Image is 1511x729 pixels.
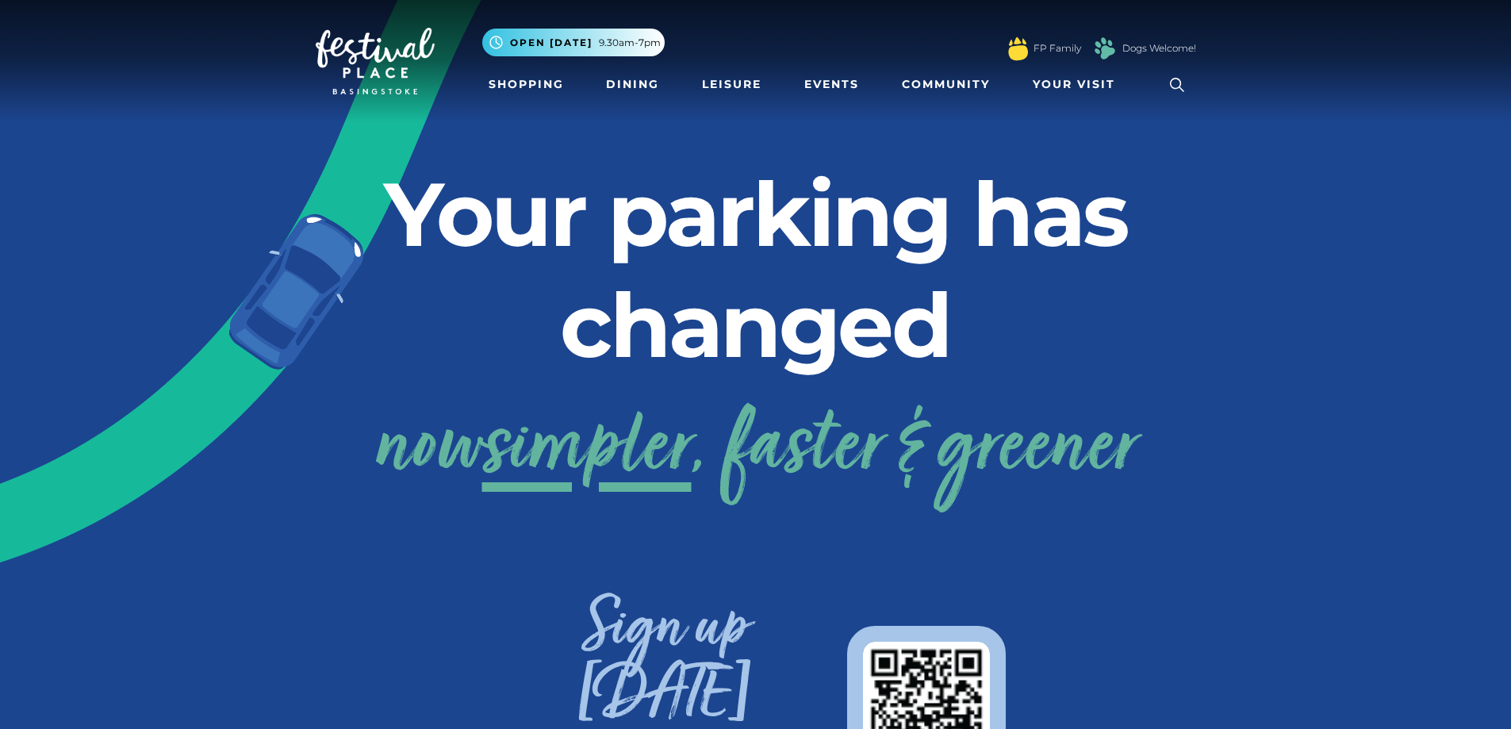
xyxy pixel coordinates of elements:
span: 9.30am-7pm [599,36,661,50]
a: Community [895,70,996,99]
a: FP Family [1034,41,1081,56]
a: Events [798,70,865,99]
a: nowsimpler, faster & greener [375,386,1137,513]
span: Your Visit [1033,76,1115,93]
a: Dogs Welcome! [1122,41,1196,56]
span: Open [DATE] [510,36,593,50]
span: simpler [482,386,692,513]
img: Festival Place Logo [316,28,435,94]
button: Open [DATE] 9.30am-7pm [482,29,665,56]
a: Dining [600,70,665,99]
a: Your Visit [1026,70,1129,99]
a: Leisure [696,70,768,99]
h2: Your parking has changed [316,159,1196,381]
a: Shopping [482,70,570,99]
